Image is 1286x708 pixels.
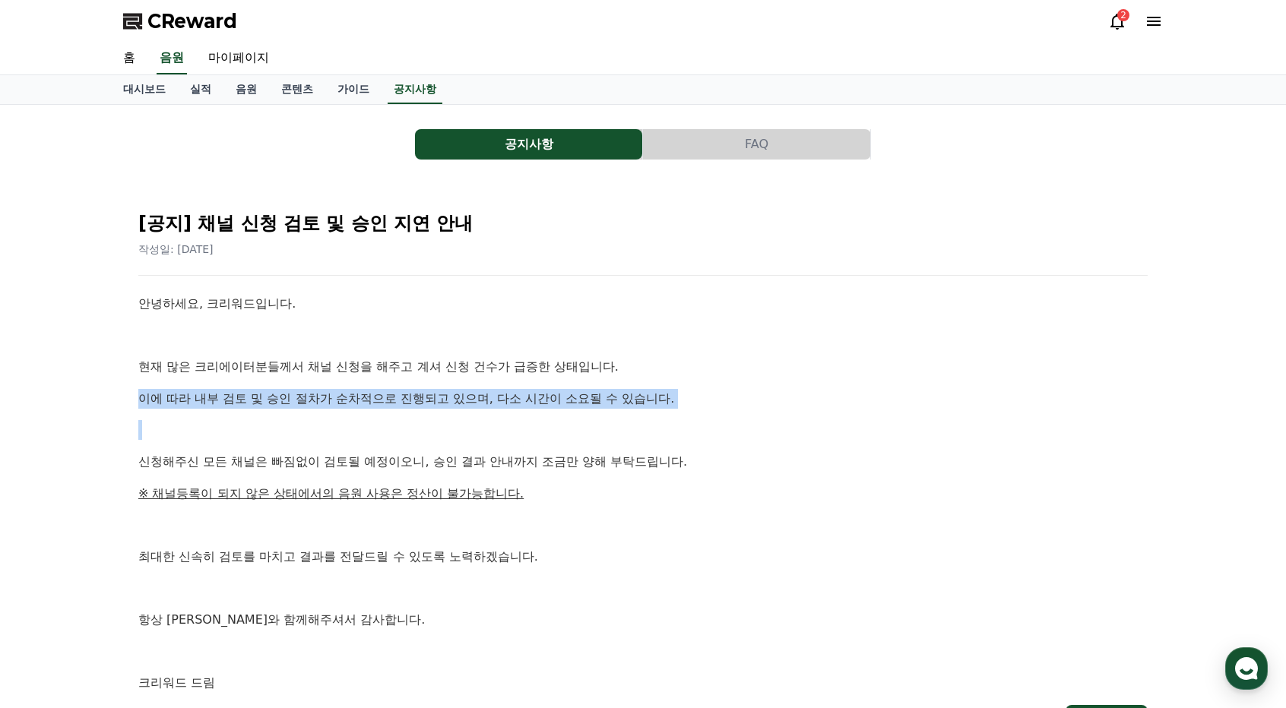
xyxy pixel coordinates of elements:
a: 홈 [111,43,147,74]
span: CReward [147,9,237,33]
a: 마이페이지 [196,43,281,74]
button: FAQ [643,129,870,160]
a: 음원 [157,43,187,74]
a: 콘텐츠 [269,75,325,104]
span: 홈 [48,504,57,517]
a: CReward [123,9,237,33]
a: 음원 [223,75,269,104]
div: 2 [1117,9,1129,21]
p: 신청해주신 모든 채널은 빠짐없이 검토될 예정이오니, 승인 결과 안내까지 조금만 양해 부탁드립니다. [138,452,1148,472]
button: 공지사항 [415,129,642,160]
a: FAQ [643,129,871,160]
a: 공지사항 [388,75,442,104]
span: 작성일: [DATE] [138,243,214,255]
p: 현재 많은 크리에이터분들께서 채널 신청을 해주고 계셔 신청 건수가 급증한 상태입니다. [138,357,1148,377]
a: 2 [1108,12,1126,30]
p: 안녕하세요, 크리워드입니다. [138,294,1148,314]
a: 실적 [178,75,223,104]
a: 홈 [5,482,100,520]
p: 최대한 신속히 검토를 마치고 결과를 전달드릴 수 있도록 노력하겠습니다. [138,547,1148,567]
p: 이에 따라 내부 검토 및 승인 절차가 순차적으로 진행되고 있으며, 다소 시간이 소요될 수 있습니다. [138,389,1148,409]
a: 대화 [100,482,196,520]
a: 설정 [196,482,292,520]
a: 가이드 [325,75,382,104]
span: 설정 [235,504,253,517]
span: 대화 [139,505,157,517]
h2: [공지] 채널 신청 검토 및 승인 지연 안내 [138,211,1148,235]
u: ※ 채널등록이 되지 않은 상태에서의 음원 사용은 정산이 불가능합니다. [138,486,524,501]
p: 크리워드 드림 [138,673,1148,693]
a: 대시보드 [111,75,178,104]
p: 항상 [PERSON_NAME]와 함께해주셔서 감사합니다. [138,610,1148,630]
a: 공지사항 [415,129,643,160]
